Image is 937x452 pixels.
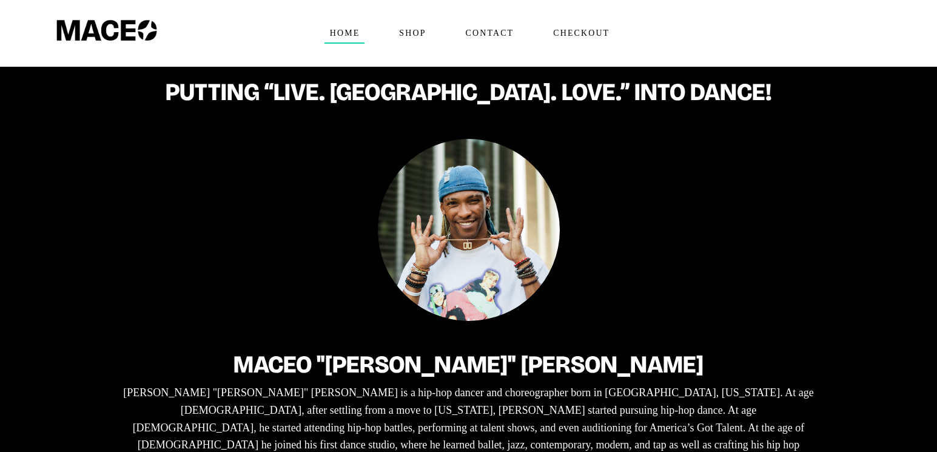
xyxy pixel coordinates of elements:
[324,24,365,43] span: Home
[548,24,614,43] span: Checkout
[394,24,431,43] span: Shop
[378,139,560,321] img: Maceo Harrison
[120,351,818,378] h2: Maceo "[PERSON_NAME]" [PERSON_NAME]
[460,24,519,43] span: Contact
